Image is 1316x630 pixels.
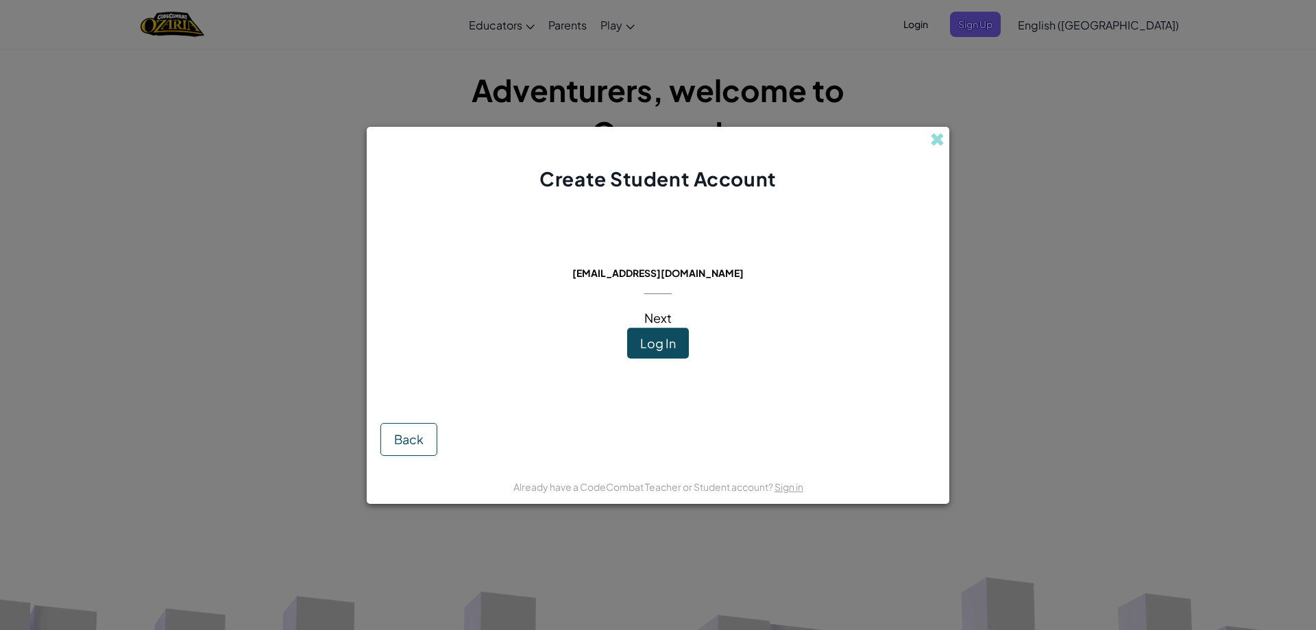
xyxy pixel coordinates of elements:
[775,481,803,493] a: Sign in
[394,431,424,447] span: Back
[380,423,437,456] button: Back
[539,167,776,191] span: Create Student Account
[627,328,689,359] button: Log In
[513,481,775,493] span: Already have a CodeCombat Teacher or Student account?
[572,267,744,279] span: [EMAIL_ADDRESS][DOMAIN_NAME]
[644,310,672,326] span: Next
[561,247,755,263] span: This email is already in use:
[640,335,676,351] span: Log In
